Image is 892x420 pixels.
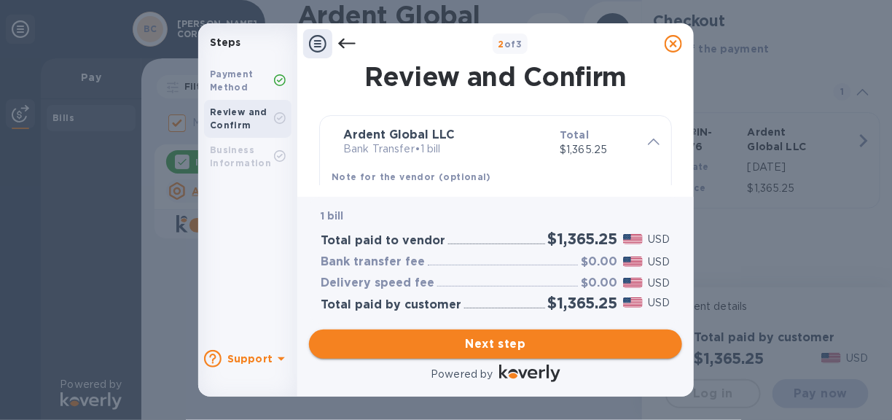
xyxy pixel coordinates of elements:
img: USD [623,234,643,244]
b: 1 bill [321,210,344,222]
h3: $0.00 [581,255,617,269]
img: USD [623,297,643,308]
p: USD [649,232,670,247]
img: USD [623,278,643,288]
span: Next step [321,335,670,353]
b: Note for the vendor (optional) [332,171,491,182]
h3: Total paid by customer [321,298,461,312]
h1: Review and Confirm [316,61,675,92]
span: 2 [498,39,504,50]
h3: Bank transfer fee [321,255,425,269]
p: USD [649,254,670,270]
b: Support [227,353,273,365]
p: $1,365.25 [560,142,636,157]
img: Logo [499,365,560,382]
b: Steps [210,36,241,48]
h3: Delivery speed fee [321,276,434,290]
b: Payment Method [210,69,254,93]
h3: Total paid to vendor [321,234,445,248]
button: Next step [309,330,682,359]
p: USD [649,295,670,311]
p: Powered by [431,367,493,382]
p: Bank Transfer • 1 bill [343,141,548,157]
b: Review and Confirm [210,106,267,131]
b: Total [560,129,589,141]
p: USD [649,276,670,291]
h3: $0.00 [581,276,617,290]
b: Ardent Global LLC [343,128,455,141]
div: Ardent Global LLCBank Transfer•1 billTotal$1,365.25Note for the vendor (optional) [332,128,660,241]
img: USD [623,257,643,267]
h2: $1,365.25 [548,230,617,248]
h2: $1,365.25 [548,294,617,312]
b: Business Information [210,144,271,168]
b: of 3 [498,39,523,50]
